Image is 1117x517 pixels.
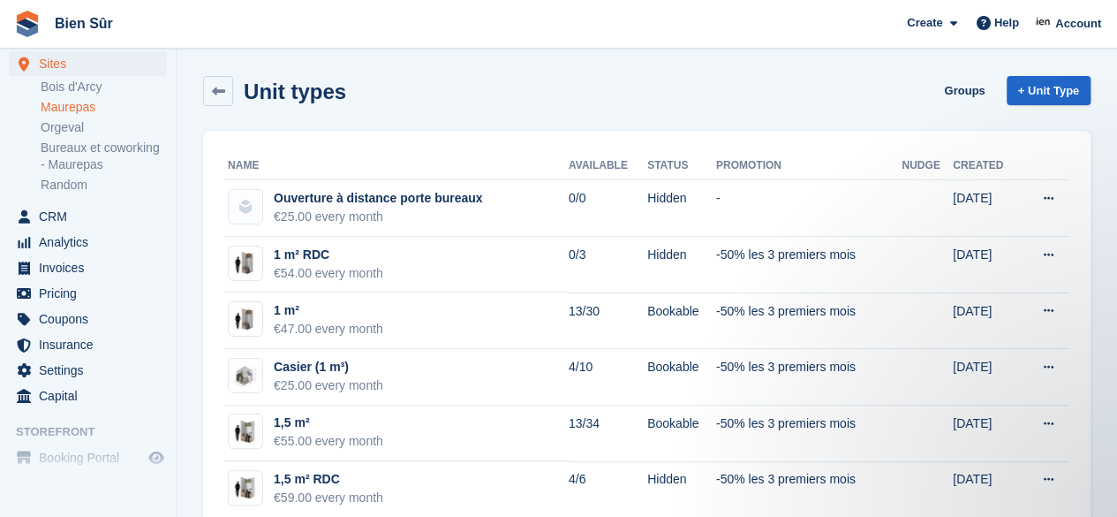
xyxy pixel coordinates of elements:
[994,14,1019,32] span: Help
[39,307,145,331] span: Coupons
[902,152,953,180] th: Nudge
[39,230,145,255] span: Analytics
[647,406,716,462] td: Bookable
[9,445,167,470] a: menu
[39,358,145,383] span: Settings
[229,359,262,392] img: locker%201m3.jpg
[229,250,262,276] img: box-1m2.jpg
[274,470,383,489] div: 1,5 m² RDC
[48,9,120,38] a: Bien Sûr
[9,281,167,306] a: menu
[716,349,902,406] td: -50% les 3 premiers mois
[274,489,383,507] div: €59.00 every month
[274,376,383,395] div: €25.00 every month
[716,406,902,462] td: -50% les 3 premiers mois
[716,237,902,293] td: -50% les 3 premiers mois
[41,177,167,194] a: Random
[274,320,383,338] div: €47.00 every month
[274,264,383,283] div: €54.00 every month
[953,180,1020,237] td: [DATE]
[274,246,383,264] div: 1 m² RDC
[1035,14,1053,32] img: Asmaa Habri
[569,406,647,462] td: 13/34
[229,475,262,501] img: box-1,5m2.jpg
[9,51,167,76] a: menu
[569,237,647,293] td: 0/3
[41,140,167,173] a: Bureaux et coworking - Maurepas
[647,293,716,349] td: Bookable
[274,189,483,208] div: Ouverture à distance porte bureaux
[274,358,383,376] div: Casier (1 m³)
[41,99,167,116] a: Maurepas
[953,406,1020,462] td: [DATE]
[647,152,716,180] th: Status
[274,301,383,320] div: 1 m²
[39,332,145,357] span: Insurance
[274,208,483,226] div: €25.00 every month
[569,349,647,406] td: 4/10
[274,432,383,451] div: €55.00 every month
[647,237,716,293] td: Hidden
[39,281,145,306] span: Pricing
[41,119,167,136] a: Orgeval
[569,152,647,180] th: Available
[9,307,167,331] a: menu
[716,293,902,349] td: -50% les 3 premiers mois
[39,51,145,76] span: Sites
[146,447,167,468] a: Preview store
[9,384,167,408] a: menu
[39,255,145,280] span: Invoices
[224,152,569,180] th: Name
[9,204,167,229] a: menu
[937,76,992,105] a: Groups
[907,14,942,32] span: Create
[9,230,167,255] a: menu
[953,349,1020,406] td: [DATE]
[647,180,716,237] td: Hidden
[39,445,145,470] span: Booking Portal
[953,293,1020,349] td: [DATE]
[569,293,647,349] td: 13/30
[229,307,262,332] img: box-1m2.jpg
[716,180,902,237] td: -
[14,11,41,37] img: stora-icon-8386f47178a22dfd0bd8f6a31ec36ba5ce8667c1dd55bd0f319d3a0aa187defe.svg
[41,79,167,95] a: Bois d'Arcy
[39,204,145,229] span: CRM
[39,384,145,408] span: Capital
[1007,76,1091,105] a: + Unit Type
[9,358,167,383] a: menu
[953,152,1020,180] th: Created
[569,180,647,237] td: 0/0
[953,237,1020,293] td: [DATE]
[229,419,262,445] img: box-1,5m2.jpg
[1055,15,1101,33] span: Account
[16,423,176,441] span: Storefront
[274,414,383,432] div: 1,5 m²
[244,80,346,103] h2: Unit types
[9,255,167,280] a: menu
[9,332,167,357] a: menu
[647,349,716,406] td: Bookable
[716,152,902,180] th: Promotion
[229,190,262,224] img: blank-unit-type-icon-ffbac7b88ba66c5e286b0e438baccc4b9c83835d4c34f86887a83fc20ec27e7b.svg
